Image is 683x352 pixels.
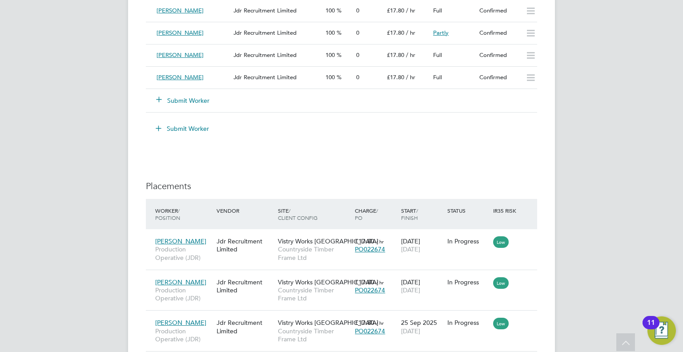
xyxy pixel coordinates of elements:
[146,180,537,192] h3: Placements
[401,327,420,335] span: [DATE]
[356,29,359,36] span: 0
[278,327,350,343] span: Countryside Timber Frame Ltd
[214,274,276,299] div: Jdr Recruitment Limited
[157,73,204,81] span: [PERSON_NAME]
[155,286,212,302] span: Production Operative (JDR)
[214,202,276,218] div: Vendor
[399,202,445,226] div: Start
[376,279,384,286] span: / hr
[355,245,385,253] span: PO022674
[401,207,418,221] span: / Finish
[278,245,350,261] span: Countryside Timber Frame Ltd
[647,323,655,334] div: 11
[493,277,509,289] span: Low
[433,7,442,14] span: Full
[355,286,385,294] span: PO022674
[278,319,378,327] span: Vistry Works [GEOGRAPHIC_DATA]
[447,237,489,245] div: In Progress
[376,320,384,326] span: / hr
[433,29,449,36] span: Partly
[356,7,359,14] span: 0
[233,73,297,81] span: Jdr Recruitment Limited
[155,245,212,261] span: Production Operative (JDR)
[355,319,374,327] span: £17.80
[155,237,206,245] span: [PERSON_NAME]
[647,316,676,345] button: Open Resource Center, 11 new notifications
[276,202,353,226] div: Site
[325,29,335,36] span: 100
[493,318,509,329] span: Low
[387,29,404,36] span: £17.80
[157,51,204,59] span: [PERSON_NAME]
[157,7,204,14] span: [PERSON_NAME]
[447,278,489,286] div: In Progress
[155,319,206,327] span: [PERSON_NAME]
[399,233,445,258] div: [DATE]
[278,278,378,286] span: Vistry Works [GEOGRAPHIC_DATA]
[476,4,522,18] div: Confirmed
[353,202,399,226] div: Charge
[399,314,445,339] div: 25 Sep 2025
[155,278,206,286] span: [PERSON_NAME]
[157,29,204,36] span: [PERSON_NAME]
[401,245,420,253] span: [DATE]
[233,7,297,14] span: Jdr Recruitment Limited
[325,73,335,81] span: 100
[406,7,415,14] span: / hr
[406,51,415,59] span: / hr
[153,273,537,281] a: [PERSON_NAME]Production Operative (JDR)Jdr Recruitment LimitedVistry Works [GEOGRAPHIC_DATA]Count...
[447,319,489,327] div: In Progress
[445,202,491,218] div: Status
[476,26,522,40] div: Confirmed
[355,237,374,245] span: £17.80
[233,29,297,36] span: Jdr Recruitment Limited
[387,7,404,14] span: £17.80
[278,286,350,302] span: Countryside Timber Frame Ltd
[476,70,522,85] div: Confirmed
[476,48,522,63] div: Confirmed
[149,121,216,136] button: Submit Worker
[493,236,509,248] span: Low
[387,73,404,81] span: £17.80
[433,73,442,81] span: Full
[433,51,442,59] span: Full
[325,51,335,59] span: 100
[376,238,384,245] span: / hr
[355,327,385,335] span: PO022674
[155,207,180,221] span: / Position
[387,51,404,59] span: £17.80
[355,278,374,286] span: £17.80
[155,327,212,343] span: Production Operative (JDR)
[406,29,415,36] span: / hr
[278,237,378,245] span: Vistry Works [GEOGRAPHIC_DATA]
[406,73,415,81] span: / hr
[214,314,276,339] div: Jdr Recruitment Limited
[401,286,420,294] span: [DATE]
[356,73,359,81] span: 0
[153,314,537,321] a: [PERSON_NAME]Production Operative (JDR)Jdr Recruitment LimitedVistry Works [GEOGRAPHIC_DATA]Count...
[491,202,522,218] div: IR35 Risk
[157,96,210,105] button: Submit Worker
[233,51,297,59] span: Jdr Recruitment Limited
[325,7,335,14] span: 100
[356,51,359,59] span: 0
[355,207,378,221] span: / PO
[153,202,214,226] div: Worker
[399,274,445,299] div: [DATE]
[278,207,317,221] span: / Client Config
[153,232,537,240] a: [PERSON_NAME]Production Operative (JDR)Jdr Recruitment LimitedVistry Works [GEOGRAPHIC_DATA]Count...
[214,233,276,258] div: Jdr Recruitment Limited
